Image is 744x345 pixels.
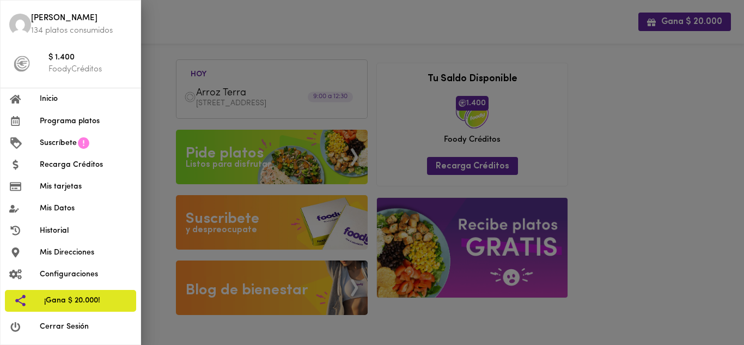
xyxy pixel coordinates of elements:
iframe: Messagebird Livechat Widget [681,282,733,334]
img: foody-creditos-black.png [14,56,30,72]
span: Recarga Créditos [40,159,132,171]
span: $ 1.400 [48,52,132,64]
span: ¡Gana $ 20.000! [44,295,127,306]
span: Cerrar Sesión [40,321,132,332]
span: [PERSON_NAME] [31,13,132,25]
p: 134 platos consumidos [31,25,132,37]
span: Programa platos [40,116,132,127]
span: Mis tarjetas [40,181,132,192]
span: Mis Direcciones [40,247,132,258]
span: Inicio [40,93,132,105]
span: Configuraciones [40,269,132,280]
span: Suscríbete [40,137,77,149]
span: Historial [40,225,132,237]
span: Mis Datos [40,203,132,214]
p: FoodyCréditos [48,64,132,75]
